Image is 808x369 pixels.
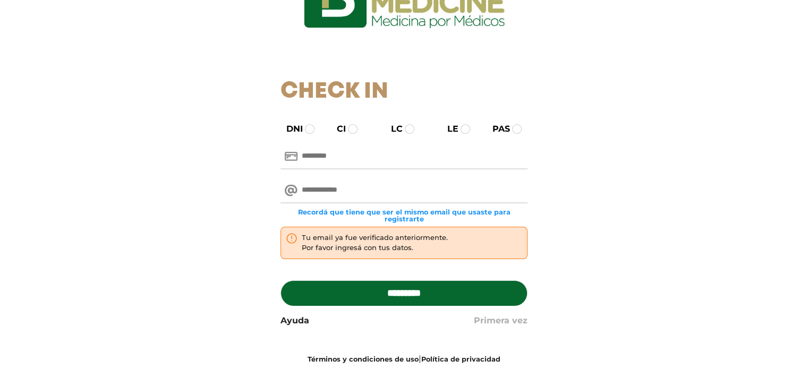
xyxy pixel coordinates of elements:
[280,209,528,222] small: Recordá que tiene que ser el mismo email que usaste para registrarte
[438,123,458,135] label: LE
[302,233,448,253] div: Tu email ya fue verificado anteriormente. Por favor ingresá con tus datos.
[280,314,309,327] a: Ayuda
[308,355,419,363] a: Términos y condiciones de uso
[277,123,303,135] label: DNI
[280,79,528,105] h1: Check In
[483,123,510,135] label: PAS
[474,314,528,327] a: Primera vez
[327,123,346,135] label: CI
[381,123,403,135] label: LC
[421,355,500,363] a: Política de privacidad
